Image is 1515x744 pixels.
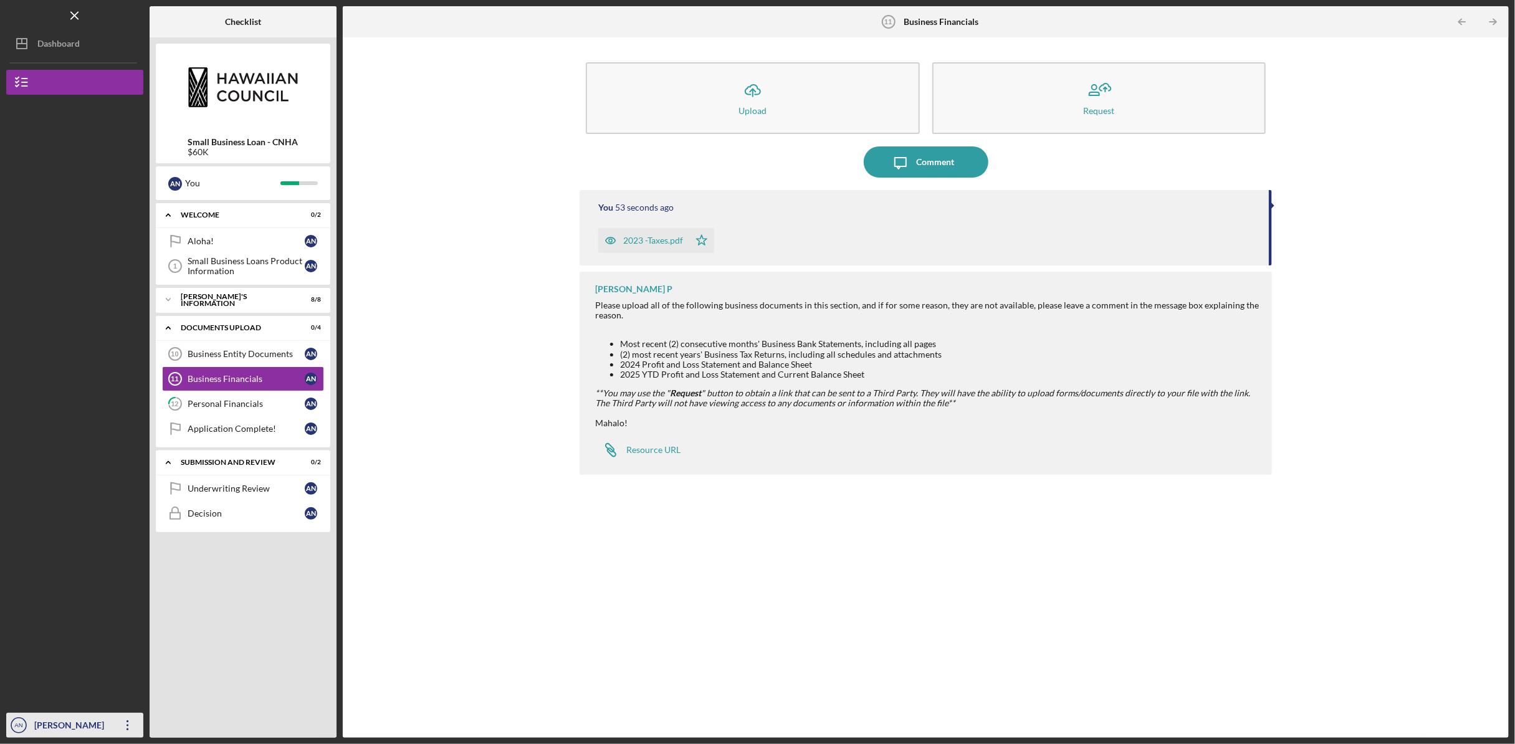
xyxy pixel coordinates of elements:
div: A N [305,507,317,520]
div: 0 / 2 [299,459,321,466]
div: 0 / 2 [299,211,321,219]
b: Small Business Loan - CNHA [188,137,299,147]
div: Comment [916,146,954,178]
div: 0 / 4 [299,324,321,331]
button: 2023 -Taxes.pdf [598,228,714,253]
li: 2024 Profit and Loss Statement and Balance Sheet [620,360,1259,370]
tspan: 10 [171,350,178,358]
div: Aloha! [188,236,305,246]
button: Dashboard [6,31,143,56]
div: Please upload all of the following business documents in this section, and if for some reason, th... [595,300,1259,320]
div: Small Business Loans Product Information [188,256,305,276]
div: [PERSON_NAME] P [595,284,672,294]
a: 10Business Entity DocumentsAN [162,341,324,366]
div: Dashboard [37,31,80,59]
a: Underwriting ReviewAN [162,476,324,501]
b: Checklist [225,17,261,27]
div: Application Complete! [188,424,305,434]
a: Resource URL [595,437,681,462]
div: You [598,203,613,212]
div: Upload [738,106,767,115]
div: Resource URL [626,445,681,455]
strong: Request [670,388,701,398]
div: Business Financials [188,374,305,384]
li: 2025 YTD Profit and Loss Statement and Current Balance Sheet [620,370,1259,379]
tspan: 12 [171,400,179,408]
a: DecisionAN [162,501,324,526]
tspan: 11 [884,18,892,26]
div: You [185,173,280,194]
div: A N [305,373,317,385]
div: A N [305,422,317,435]
div: A N [168,177,182,191]
button: Upload [586,62,919,134]
div: A N [305,235,317,247]
li: (2) most recent years' Business Tax Returns, including all schedules and attachments [620,350,1259,360]
a: 11Business FinancialsAN [162,366,324,391]
button: AN[PERSON_NAME] [6,713,143,738]
div: [PERSON_NAME]'S INFORMATION [181,293,290,307]
li: Most recent (2) consecutive months' Business Bank Statements, including all pages [620,339,1259,349]
tspan: 1 [173,262,177,270]
div: A N [305,398,317,410]
a: Aloha!AN [162,229,324,254]
div: A N [305,482,317,495]
a: 1Small Business Loans Product InformationAN [162,254,324,279]
tspan: 11 [171,375,178,383]
div: 8 / 8 [299,296,321,303]
button: Comment [864,146,988,178]
text: AN [14,722,22,729]
img: Product logo [156,50,330,125]
button: Request [932,62,1266,134]
div: SUBMISSION AND REVIEW [181,459,290,466]
a: Application Complete!AN [162,416,324,441]
a: 12Personal FinancialsAN [162,391,324,416]
div: Personal Financials [188,399,305,409]
div: WELCOME [181,211,290,219]
em: **You may use the " " button to obtain a link that can be sent to a Third Party. They will have t... [595,388,1250,408]
div: DOCUMENTS UPLOAD [181,324,290,331]
div: A N [305,348,317,360]
div: $60K [188,147,299,157]
div: Decision [188,508,305,518]
time: 2025-09-03 03:41 [615,203,674,212]
div: Mahalo! [595,418,1259,428]
div: Request [1083,106,1114,115]
div: Business Entity Documents [188,349,305,359]
b: Business Financials [904,17,979,27]
div: Underwriting Review [188,484,305,494]
div: A N [305,260,317,272]
div: [PERSON_NAME] [31,713,112,741]
div: 2023 -Taxes.pdf [623,236,683,246]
